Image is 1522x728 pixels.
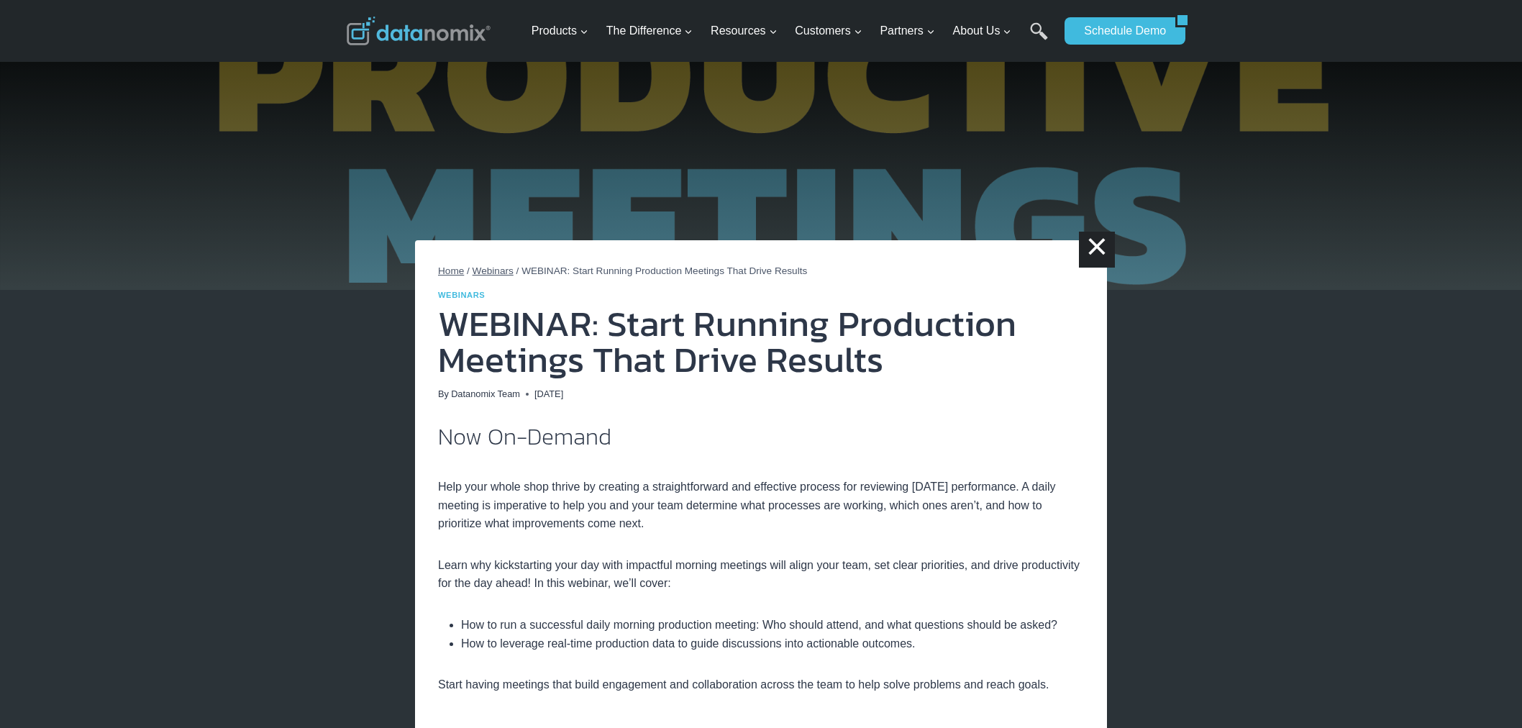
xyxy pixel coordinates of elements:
span: By [438,387,449,401]
a: × [1079,232,1115,268]
h1: WEBINAR: Start Running Production Meetings That Drive Results [438,306,1084,378]
p: Start having meetings that build engagement and collaboration across the team to help solve probl... [438,675,1084,694]
span: Customers [795,22,862,40]
span: The Difference [606,22,693,40]
p: Learn why kickstarting your day with impactful morning meetings will align your team, set clear p... [438,556,1084,593]
p: Help your whole shop thrive by creating a straightforward and effective process for reviewing [DA... [438,460,1084,533]
img: Datanomix [347,17,491,45]
a: Datanomix Team [451,388,520,399]
span: Partners [880,22,934,40]
a: Schedule Demo [1065,17,1175,45]
span: WEBINAR: Start Running Production Meetings That Drive Results [521,265,807,276]
span: / [467,265,470,276]
a: Search [1030,22,1048,55]
nav: Breadcrumbs [438,263,1084,279]
a: Home [438,265,464,276]
time: [DATE] [534,387,563,401]
nav: Primary Navigation [526,8,1058,55]
span: About Us [953,22,1012,40]
a: Webinars [473,265,514,276]
li: How to leverage real-time production data to guide discussions into actionable outcomes. [461,634,1084,653]
span: Resources [711,22,777,40]
a: Webinars [438,291,485,299]
h2: Now On-Demand [438,425,1084,448]
span: / [516,265,519,276]
li: How to run a successful daily morning production meeting: Who should attend, and what questions s... [461,616,1084,634]
span: Products [532,22,588,40]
